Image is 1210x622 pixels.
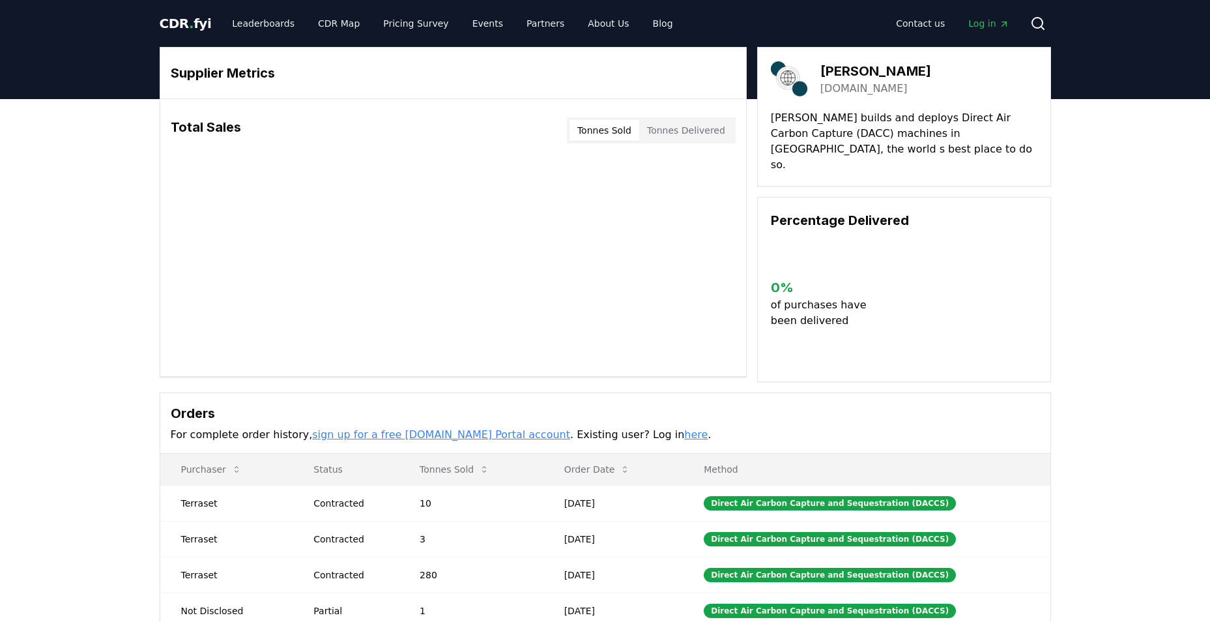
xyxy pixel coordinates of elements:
h3: [PERSON_NAME] [820,61,931,81]
a: Leaderboards [222,12,305,35]
div: Direct Air Carbon Capture and Sequestration (DACCS) [704,532,956,546]
span: CDR fyi [160,16,212,31]
button: Order Date [554,456,641,482]
p: Status [303,463,388,476]
h3: Orders [171,404,1040,423]
a: sign up for a free [DOMAIN_NAME] Portal account [312,428,570,441]
button: Purchaser [171,456,252,482]
div: Partial [313,604,388,617]
td: Terraset [160,557,293,593]
div: Contracted [313,569,388,582]
a: Contact us [886,12,955,35]
div: Direct Air Carbon Capture and Sequestration (DACCS) [704,604,956,618]
p: Method [693,463,1039,476]
td: 3 [399,521,543,557]
a: Partners [516,12,575,35]
div: Direct Air Carbon Capture and Sequestration (DACCS) [704,568,956,582]
span: . [189,16,194,31]
button: Tonnes Delivered [639,120,733,141]
p: [PERSON_NAME] builds and deploys Direct Air Carbon Capture (DACC) machines in [GEOGRAPHIC_DATA], ... [771,110,1037,173]
p: of purchases have been delivered [771,297,877,329]
a: About Us [577,12,639,35]
td: [DATE] [543,485,684,521]
td: Terraset [160,485,293,521]
h3: Total Sales [171,117,241,143]
td: 10 [399,485,543,521]
a: Log in [958,12,1019,35]
a: CDR.fyi [160,14,212,33]
button: Tonnes Sold [409,456,500,482]
a: Blog [642,12,684,35]
h3: Supplier Metrics [171,63,736,83]
td: [DATE] [543,557,684,593]
img: Octavia Carbon-logo [771,61,807,97]
button: Tonnes Sold [569,120,639,141]
h3: 0 % [771,278,877,297]
a: here [684,428,708,441]
a: Events [462,12,513,35]
div: Contracted [313,497,388,510]
nav: Main [222,12,683,35]
div: Direct Air Carbon Capture and Sequestration (DACCS) [704,496,956,511]
a: [DOMAIN_NAME] [820,81,908,96]
a: CDR Map [308,12,370,35]
td: 280 [399,557,543,593]
nav: Main [886,12,1019,35]
h3: Percentage Delivered [771,211,1037,230]
td: Terraset [160,521,293,557]
a: Pricing Survey [373,12,459,35]
div: Contracted [313,533,388,546]
span: Log in [968,17,1009,30]
p: For complete order history, . Existing user? Log in . [171,427,1040,443]
td: [DATE] [543,521,684,557]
